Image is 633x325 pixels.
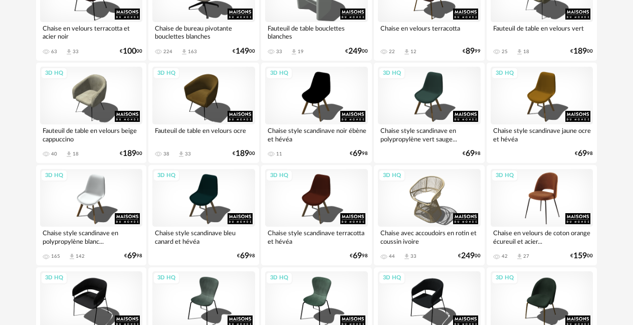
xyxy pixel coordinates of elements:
div: 25 [502,49,508,55]
div: 3D HQ [153,67,180,80]
div: Chaise en velours terracotta et acier noir [40,22,143,42]
span: 69 [127,253,136,259]
div: Chaise en velours de coton orange écureuil et acier... [491,227,593,247]
div: € 98 [575,150,593,157]
div: Chaise de bureau pivotante bouclettes blanches [152,22,255,42]
span: Download icon [180,48,188,56]
div: € 98 [237,253,255,259]
a: 3D HQ Fauteuil de table en velours ocre 38 Download icon 33 €18900 [148,63,259,163]
div: Chaise style scandinave en polypropylène blanc... [40,227,143,247]
span: 249 [348,48,362,55]
span: 69 [578,150,587,157]
div: 224 [163,49,172,55]
div: 42 [502,253,508,259]
a: 3D HQ Chaise avec accoudoirs en rotin et coussin ivoire 44 Download icon 33 €24900 [374,165,485,265]
div: € 00 [570,48,593,55]
div: 44 [389,253,395,259]
div: 33 [276,49,282,55]
div: 18 [73,151,79,157]
div: 3D HQ [153,272,180,284]
div: 3D HQ [41,170,68,182]
span: 69 [240,253,249,259]
div: Chaise style scandinave bleu canard et hévéa [152,227,255,247]
div: 163 [188,49,197,55]
span: 69 [353,253,362,259]
div: 165 [51,253,60,259]
div: Fauteuil de table bouclettes blanches [265,22,368,42]
div: Chaise style scandinave en polypropylène vert sauge... [378,124,481,144]
div: 3D HQ [266,67,293,80]
div: 33 [185,151,191,157]
div: 12 [410,49,416,55]
div: € 00 [233,150,255,157]
div: € 00 [233,48,255,55]
span: 189 [123,150,136,157]
div: € 98 [350,253,368,259]
div: Chaise style scandinave terracotta et hévéa [265,227,368,247]
div: 3D HQ [153,170,180,182]
div: 142 [76,253,85,259]
div: 3D HQ [266,272,293,284]
div: 27 [523,253,529,259]
div: 38 [163,151,169,157]
div: Fauteuil de table en velours beige cappuccino [40,124,143,144]
span: 100 [123,48,136,55]
a: 3D HQ Chaise style scandinave terracotta et hévéa €6998 [261,165,372,265]
span: Download icon [68,253,76,260]
span: 249 [461,253,475,259]
span: Download icon [65,48,73,56]
a: 3D HQ Fauteuil de table en velours beige cappuccino 40 Download icon 18 €18900 [36,63,147,163]
div: 3D HQ [41,67,68,80]
span: Download icon [516,253,523,260]
div: € 00 [120,48,142,55]
div: Chaise en velours terracotta [378,22,481,42]
div: € 98 [463,150,481,157]
div: 40 [51,151,57,157]
div: 22 [389,49,395,55]
div: Chaise style scandinave noir ébène et hévéa [265,124,368,144]
div: 19 [298,49,304,55]
a: 3D HQ Chaise style scandinave en polypropylène vert sauge... €6998 [374,63,485,163]
span: Download icon [403,48,410,56]
span: 69 [466,150,475,157]
div: 3D HQ [378,170,405,182]
span: Download icon [290,48,298,56]
div: € 00 [345,48,368,55]
span: Download icon [516,48,523,56]
div: € 98 [350,150,368,157]
span: 89 [466,48,475,55]
a: 3D HQ Chaise style scandinave bleu canard et hévéa €6998 [148,165,259,265]
span: 189 [573,48,587,55]
div: € 00 [458,253,481,259]
div: Chaise style scandinave jaune ocre et hévéa [491,124,593,144]
a: 3D HQ Chaise style scandinave jaune ocre et hévéa €6998 [487,63,597,163]
div: Fauteuil de table en velours vert [491,22,593,42]
div: € 99 [463,48,481,55]
div: 3D HQ [491,170,518,182]
span: Download icon [403,253,410,260]
div: € 00 [570,253,593,259]
div: 11 [276,151,282,157]
div: € 00 [120,150,142,157]
div: 18 [523,49,529,55]
div: 63 [51,49,57,55]
div: 3D HQ [491,272,518,284]
div: 3D HQ [491,67,518,80]
a: 3D HQ Chaise style scandinave noir ébène et hévéa 11 €6998 [261,63,372,163]
span: 159 [573,253,587,259]
div: 3D HQ [266,170,293,182]
div: 33 [410,253,416,259]
div: Fauteuil de table en velours ocre [152,124,255,144]
div: 3D HQ [41,272,68,284]
a: 3D HQ Chaise en velours de coton orange écureuil et acier... 42 Download icon 27 €15900 [487,165,597,265]
div: 3D HQ [378,272,405,284]
span: 189 [236,150,249,157]
span: 149 [236,48,249,55]
div: Chaise avec accoudoirs en rotin et coussin ivoire [378,227,481,247]
div: 3D HQ [378,67,405,80]
span: Download icon [65,150,73,158]
span: 69 [353,150,362,157]
a: 3D HQ Chaise style scandinave en polypropylène blanc... 165 Download icon 142 €6998 [36,165,147,265]
div: 33 [73,49,79,55]
span: Download icon [177,150,185,158]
